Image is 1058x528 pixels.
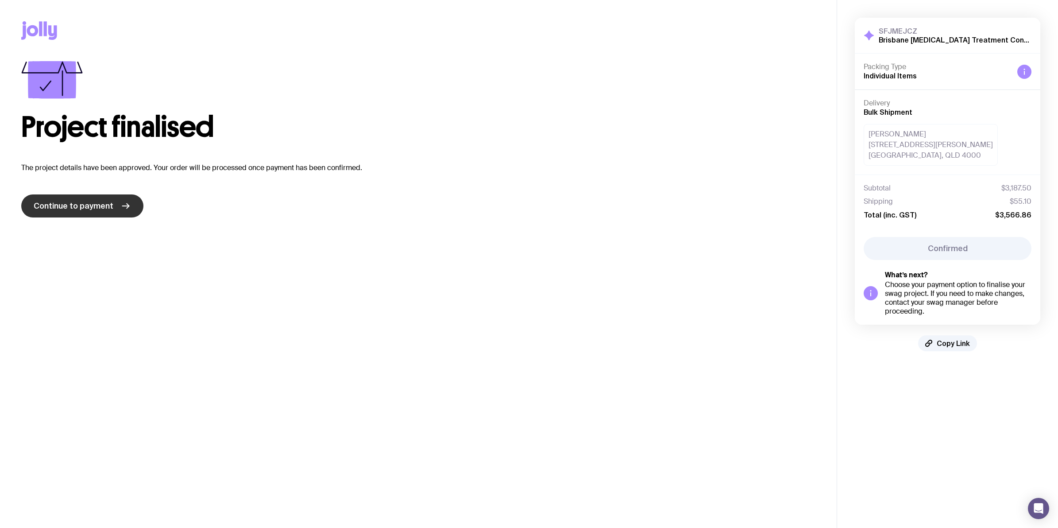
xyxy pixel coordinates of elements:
[21,194,143,217] a: Continue to payment
[21,163,815,173] p: The project details have been approved. Your order will be processed once payment has been confir...
[885,280,1031,316] div: Choose your payment option to finalise your swag project. If you need to make changes, contact yo...
[34,201,113,211] span: Continue to payment
[864,124,998,166] div: [PERSON_NAME] [STREET_ADDRESS][PERSON_NAME] [GEOGRAPHIC_DATA], QLD 4000
[21,113,815,141] h1: Project finalised
[1010,197,1031,206] span: $55.10
[864,99,1031,108] h4: Delivery
[864,184,891,193] span: Subtotal
[864,62,1010,71] h4: Packing Type
[864,197,893,206] span: Shipping
[879,35,1031,44] h2: Brisbane [MEDICAL_DATA] Treatment Conference
[937,339,970,348] span: Copy Link
[995,210,1031,219] span: $3,566.86
[864,210,916,219] span: Total (inc. GST)
[1001,184,1031,193] span: $3,187.50
[864,108,912,116] span: Bulk Shipment
[918,335,977,351] button: Copy Link
[879,27,1031,35] h3: SFJMEJCZ
[885,271,1031,280] h5: What’s next?
[864,72,917,80] span: Individual Items
[1028,498,1049,519] div: Open Intercom Messenger
[864,237,1031,260] button: Confirmed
